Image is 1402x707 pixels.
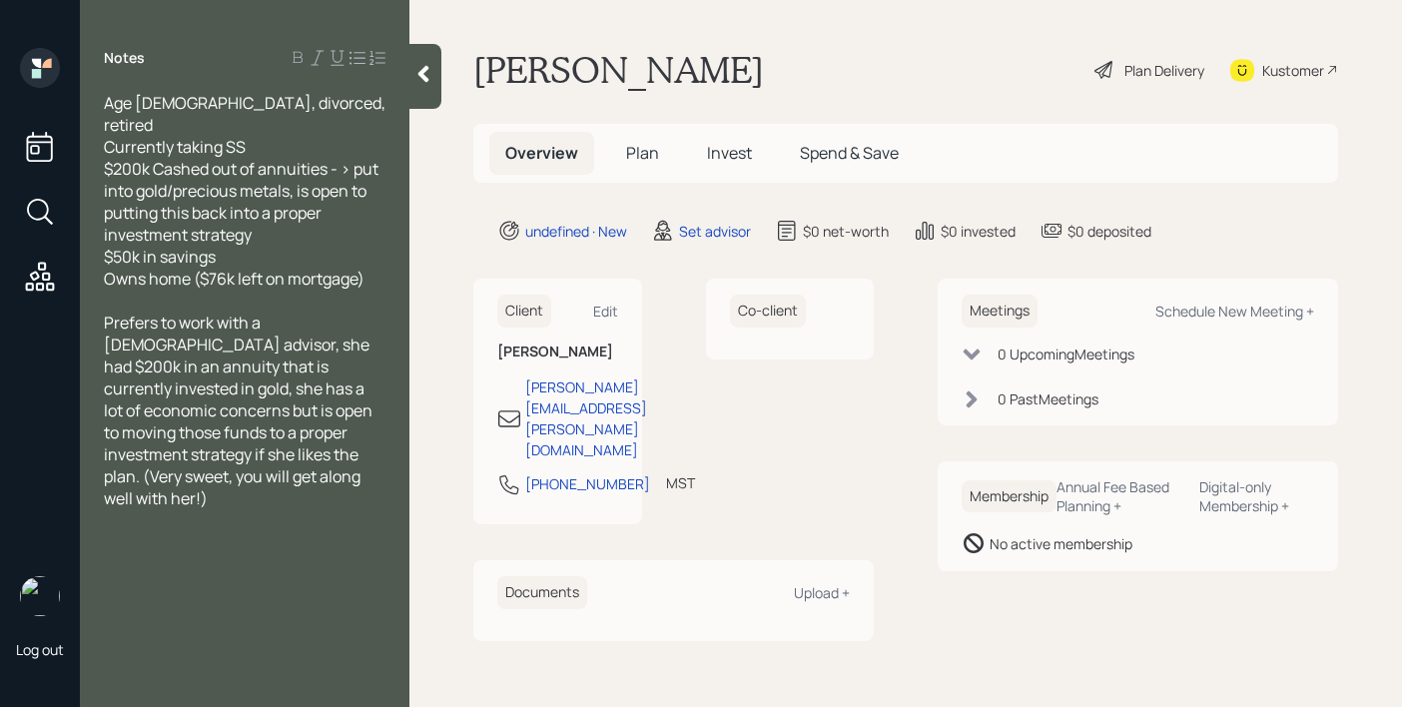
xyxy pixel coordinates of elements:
[998,388,1098,409] div: 0 Past Meeting s
[16,640,64,659] div: Log out
[525,473,650,494] div: [PHONE_NUMBER]
[666,472,695,493] div: MST
[730,295,806,328] h6: Co-client
[104,92,388,136] span: Age [DEMOGRAPHIC_DATA], divorced, retired
[497,344,618,360] h6: [PERSON_NAME]
[525,376,647,460] div: [PERSON_NAME][EMAIL_ADDRESS][PERSON_NAME][DOMAIN_NAME]
[794,583,850,602] div: Upload +
[941,221,1016,242] div: $0 invested
[20,576,60,616] img: robby-grisanti-headshot.png
[626,142,659,164] span: Plan
[104,136,246,158] span: Currently taking SS
[104,268,364,290] span: Owns home ($76k left on mortgage)
[990,533,1132,554] div: No active membership
[1067,221,1151,242] div: $0 deposited
[104,48,145,68] label: Notes
[962,480,1056,513] h6: Membership
[1262,60,1324,81] div: Kustomer
[803,221,889,242] div: $0 net-worth
[962,295,1038,328] h6: Meetings
[104,246,216,268] span: $50k in savings
[1155,302,1314,321] div: Schedule New Meeting +
[473,48,764,92] h1: [PERSON_NAME]
[505,142,578,164] span: Overview
[104,312,375,509] span: Prefers to work with a [DEMOGRAPHIC_DATA] advisor, she had $200k in an annuity that is currently ...
[497,295,551,328] h6: Client
[998,344,1134,364] div: 0 Upcoming Meeting s
[1124,60,1204,81] div: Plan Delivery
[707,142,752,164] span: Invest
[497,576,587,609] h6: Documents
[593,302,618,321] div: Edit
[800,142,899,164] span: Spend & Save
[1199,477,1314,515] div: Digital-only Membership +
[104,158,381,246] span: $200k Cashed out of annuities - > put into gold/precious metals, is open to putting this back int...
[679,221,751,242] div: Set advisor
[525,221,627,242] div: undefined · New
[1056,477,1183,515] div: Annual Fee Based Planning +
